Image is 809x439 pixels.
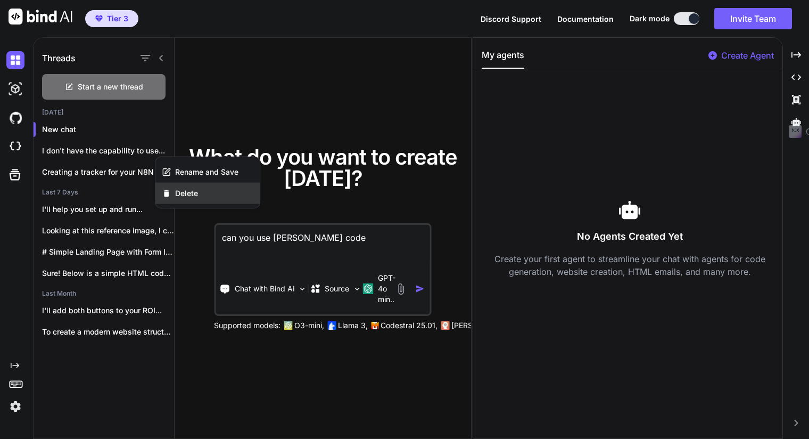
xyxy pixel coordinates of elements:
[630,13,670,24] span: Dark mode
[338,320,368,331] p: Llama 3,
[481,13,541,25] button: Discord Support
[284,321,292,330] img: GPT-4
[363,283,374,294] img: GPT-4o mini
[34,188,174,197] h2: Last 7 Days
[371,322,378,329] img: Mistral-AI
[381,320,437,331] p: Codestral 25.01,
[441,321,449,330] img: claude
[6,51,24,69] img: darkChat
[557,14,614,23] span: Documentation
[482,48,524,69] button: My agents
[214,320,280,331] p: Supported models:
[78,82,143,92] span: Start a new thread
[95,15,103,22] img: premium
[42,167,174,177] p: Creating a tracker for your N8N workflows...
[42,124,174,135] p: New chat
[482,229,778,244] h3: No Agents Created Yet
[42,204,174,215] p: I'll help you set up and run...
[155,183,260,204] button: Delete
[42,327,174,337] p: To create a modern website structure for...
[298,284,307,294] img: Pick Tools
[42,305,174,316] p: I'll add both buttons to your ROI...
[85,10,138,27] button: premiumTier 3
[42,225,174,236] p: Looking at this reference image, I can...
[6,397,24,416] img: settings
[294,320,324,331] p: O3-mini,
[42,145,174,156] p: I don't have the capability to use...
[6,137,24,156] img: cloudideIcon
[42,52,76,64] h1: Threads
[482,253,778,278] p: Create your first agent to streamline your chat with agents for code generation, website creation...
[235,283,295,294] p: Chat with Bind AI
[216,225,430,264] textarea: can you use [PERSON_NAME] code
[378,273,395,305] p: GPT-4o min..
[34,108,174,117] h2: [DATE]
[721,49,774,62] p: Create Agent
[451,320,555,331] p: [PERSON_NAME] 3.7 Sonnet,
[34,289,174,298] h2: Last Month
[189,144,457,191] span: What do you want to create [DATE]?
[107,13,128,24] span: Tier 3
[6,109,24,127] img: githubDark
[42,247,174,257] p: # Simple Landing Page with Form I'll...
[394,283,407,295] img: attachment
[42,268,174,279] p: Sure! Below is a simple HTML code...
[175,167,238,177] span: Rename and Save
[6,80,24,98] img: darkAi-studio
[481,14,541,23] span: Discord Support
[415,284,425,294] img: icon
[557,13,614,25] button: Documentation
[327,321,336,330] img: Llama2
[9,9,72,25] img: Bind AI
[155,161,260,183] button: Rename and Save
[714,8,792,29] button: Invite Team
[352,284,361,294] img: Pick Models
[325,283,349,294] p: Source
[175,188,198,199] span: Delete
